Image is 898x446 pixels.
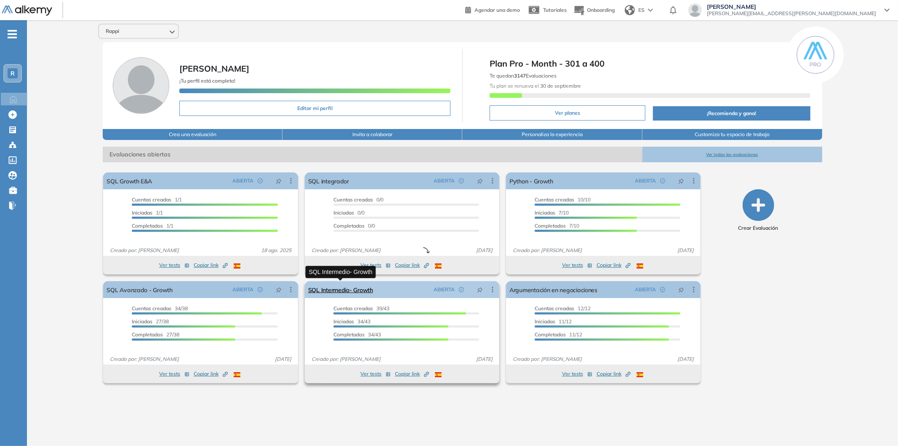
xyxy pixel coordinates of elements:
[490,57,810,70] span: Plan Pro - Month - 301 a 400
[471,174,489,188] button: pushpin
[113,57,169,114] img: Foto de perfil
[625,5,635,15] img: world
[597,370,631,378] span: Copiar link
[395,261,429,269] span: Copiar link
[132,223,173,229] span: 1/1
[459,287,464,292] span: check-circle
[333,331,381,338] span: 34/43
[179,101,450,116] button: Editar mi perfil
[543,7,567,13] span: Tutoriales
[8,33,17,35] i: -
[471,283,489,296] button: pushpin
[258,178,263,183] span: check-circle
[473,247,496,254] span: [DATE]
[678,286,684,293] span: pushpin
[269,283,288,296] button: pushpin
[562,369,592,379] button: Ver tests
[738,224,778,232] span: Crear Evaluación
[856,406,898,446] iframe: Chat Widget
[179,63,249,74] span: [PERSON_NAME]
[535,318,572,325] span: 11/12
[473,355,496,363] span: [DATE]
[562,260,592,270] button: Ver tests
[462,129,642,140] button: Personaliza la experiencia
[674,247,697,254] span: [DATE]
[434,177,455,185] span: ABIERTA
[132,305,188,312] span: 34/38
[509,247,585,254] span: Creado por: [PERSON_NAME]
[272,355,295,363] span: [DATE]
[660,287,665,292] span: check-circle
[276,286,282,293] span: pushpin
[234,372,240,377] img: ESP
[132,223,163,229] span: Completados
[333,210,354,216] span: Iniciadas
[11,70,15,77] span: R
[132,210,152,216] span: Iniciadas
[232,177,253,185] span: ABIERTA
[535,223,579,229] span: 7/10
[465,4,520,14] a: Agendar una demo
[738,189,778,232] button: Crear Evaluación
[308,172,349,189] a: SQL integrador
[642,129,822,140] button: Customiza tu espacio de trabajo
[132,331,163,338] span: Completados
[459,178,464,183] span: check-circle
[107,247,182,254] span: Creado por: [PERSON_NAME]
[333,196,384,203] span: 0/0
[660,178,665,183] span: check-circle
[635,177,656,185] span: ABIERTA
[132,305,171,312] span: Cuentas creadas
[477,286,483,293] span: pushpin
[490,73,557,79] span: Te quedan Evaluaciones
[637,263,643,269] img: ESP
[672,283,690,296] button: pushpin
[194,260,228,270] button: Copiar link
[535,210,555,216] span: Iniciadas
[638,6,645,14] span: ES
[308,247,384,254] span: Creado por: [PERSON_NAME]
[535,223,566,229] span: Completados
[333,223,375,229] span: 0/0
[333,318,370,325] span: 34/43
[282,129,462,140] button: Invita a colaborar
[573,1,615,19] button: Onboarding
[434,286,455,293] span: ABIERTA
[159,260,189,270] button: Ver tests
[2,5,52,16] img: Logo
[232,286,253,293] span: ABIERTA
[276,177,282,184] span: pushpin
[333,223,365,229] span: Completados
[474,7,520,13] span: Agendar una demo
[490,83,581,89] span: Tu plan se renueva el
[308,281,373,298] a: SQL Intermedio- Growth
[107,355,182,363] span: Creado por: [PERSON_NAME]
[535,318,555,325] span: Iniciadas
[258,287,263,292] span: check-circle
[258,247,295,254] span: 18 ago. 2025
[333,318,354,325] span: Iniciadas
[707,3,876,10] span: [PERSON_NAME]
[535,210,569,216] span: 7/10
[132,196,182,203] span: 1/1
[535,196,574,203] span: Cuentas creadas
[539,83,581,89] b: 30 de septiembre
[490,105,645,121] button: Ver planes
[194,370,228,378] span: Copiar link
[333,210,365,216] span: 0/0
[672,174,690,188] button: pushpin
[509,281,597,298] a: Argumentación en negociaciones
[856,406,898,446] div: Widget de chat
[395,260,429,270] button: Copiar link
[103,147,642,162] span: Evaluaciones abiertas
[637,372,643,377] img: ESP
[159,369,189,379] button: Ver tests
[435,372,442,377] img: ESP
[597,261,631,269] span: Copiar link
[132,196,171,203] span: Cuentas creadas
[395,369,429,379] button: Copiar link
[132,331,179,338] span: 27/38
[132,318,152,325] span: Iniciadas
[103,129,282,140] button: Crea una evaluación
[306,266,376,278] div: SQL Intermedio- Growth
